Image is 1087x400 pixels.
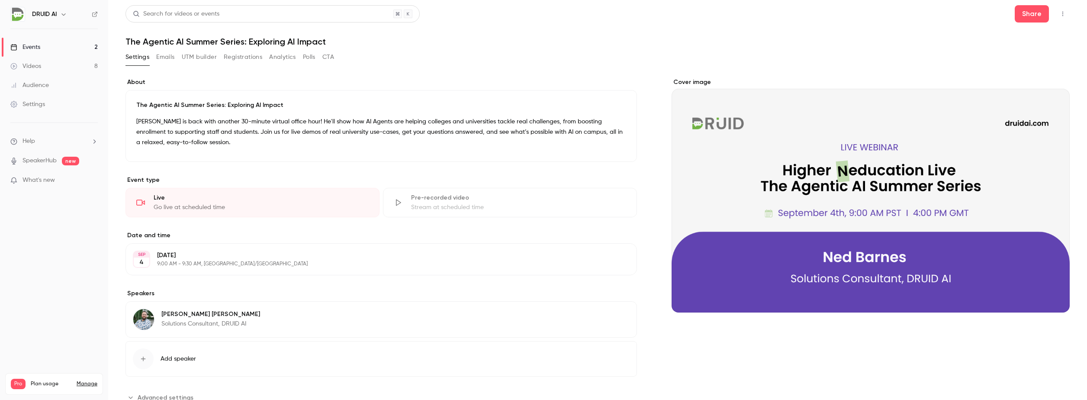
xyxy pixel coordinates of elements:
div: Videos [10,62,41,71]
li: help-dropdown-opener [10,137,98,146]
a: Manage [77,381,97,387]
button: Share [1015,5,1049,23]
p: [DATE] [157,251,591,260]
button: Registrations [224,50,262,64]
p: [PERSON_NAME] [PERSON_NAME] [161,310,260,319]
section: Cover image [672,78,1070,313]
button: CTA [322,50,334,64]
label: Speakers [125,289,637,298]
button: UTM builder [182,50,217,64]
button: Polls [303,50,315,64]
div: SEP [134,252,149,258]
span: Pro [11,379,26,389]
div: Pre-recorded video [411,194,626,202]
p: The Agentic AI Summer Series: Exploring AI Impact [136,101,626,110]
label: Date and time [125,231,637,240]
div: Settings [10,100,45,109]
span: What's new [23,176,55,185]
p: Solutions Consultant, DRUID AI [161,319,260,328]
button: Analytics [269,50,296,64]
h6: DRUID AI [32,10,57,19]
span: Help [23,137,35,146]
div: Go live at scheduled time [154,203,369,212]
p: 4 [139,258,144,267]
p: 9:00 AM - 9:30 AM, [GEOGRAPHIC_DATA]/[GEOGRAPHIC_DATA] [157,261,591,268]
img: Ned Barnes [133,309,154,330]
button: Add speaker [125,341,637,377]
div: Search for videos or events [133,10,219,19]
span: new [62,157,79,165]
span: Plan usage [31,381,71,387]
div: Pre-recorded videoStream at scheduled time [383,188,637,217]
p: Event type [125,176,637,184]
img: DRUID AI [11,7,25,21]
label: About [125,78,637,87]
h1: The Agentic AI Summer Series: Exploring AI Impact [125,36,1070,47]
div: Stream at scheduled time [411,203,626,212]
div: Ned Barnes[PERSON_NAME] [PERSON_NAME]Solutions Consultant, DRUID AI [125,301,637,338]
p: [PERSON_NAME] is back with another 30-minute virtual office hour! He'll show how AI Agents are he... [136,116,626,148]
span: Add speaker [161,355,196,363]
label: Cover image [672,78,1070,87]
a: SpeakerHub [23,156,57,165]
div: LiveGo live at scheduled time [125,188,379,217]
div: Events [10,43,40,52]
div: Audience [10,81,49,90]
button: Settings [125,50,149,64]
button: Emails [156,50,174,64]
div: Live [154,194,369,202]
